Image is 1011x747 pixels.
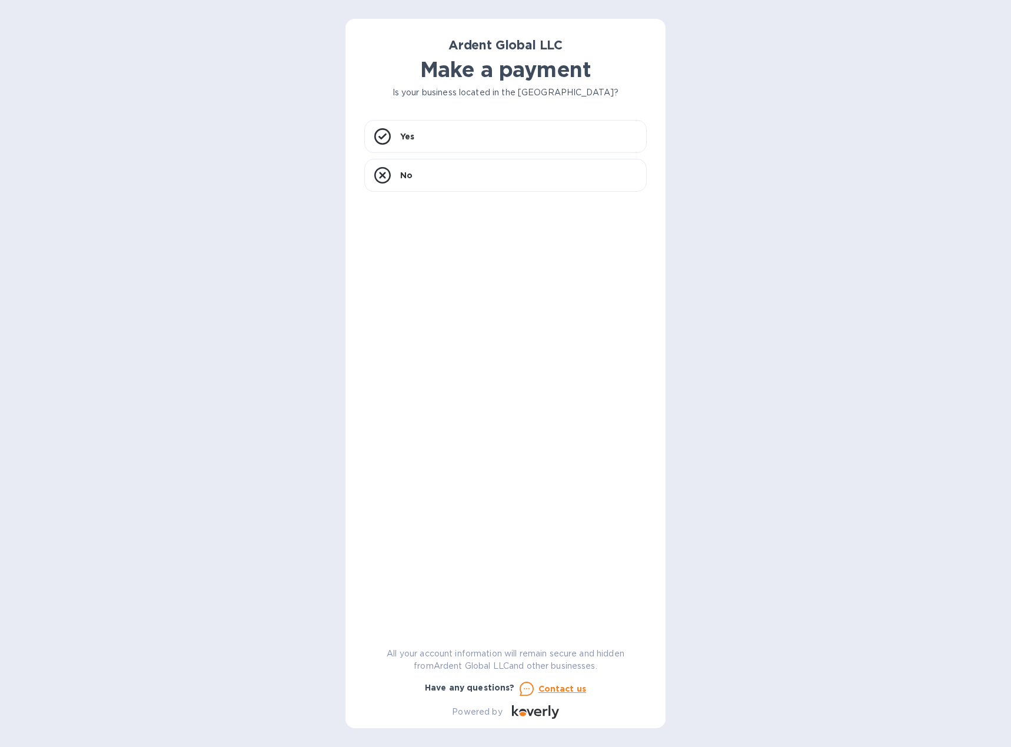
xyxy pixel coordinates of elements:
[400,169,413,181] p: No
[364,86,647,99] p: Is your business located in the [GEOGRAPHIC_DATA]?
[452,706,502,718] p: Powered by
[364,648,647,672] p: All your account information will remain secure and hidden from Ardent Global LLC and other busin...
[448,38,563,52] b: Ardent Global LLC
[364,57,647,82] h1: Make a payment
[538,684,587,693] u: Contact us
[425,683,515,692] b: Have any questions?
[400,131,414,142] p: Yes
